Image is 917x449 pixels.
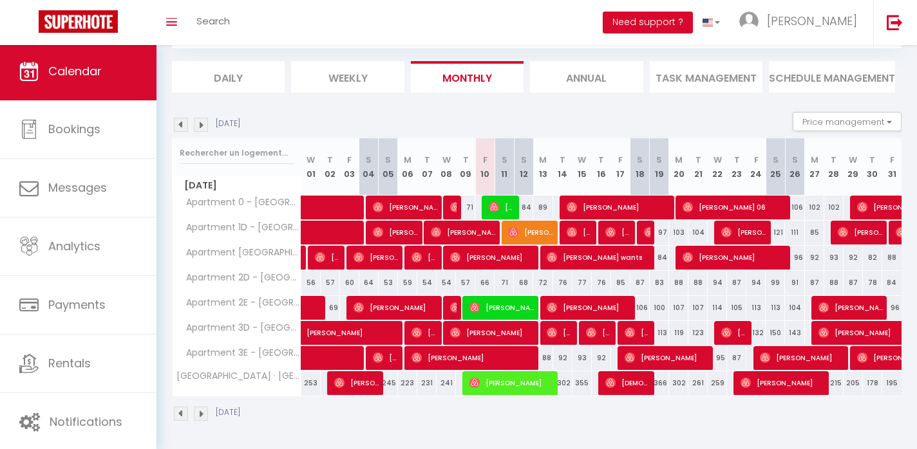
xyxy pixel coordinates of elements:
abbr: M [539,154,547,166]
span: [PERSON_NAME] [683,245,786,270]
div: 87 [727,271,746,295]
span: [DATE] [173,176,301,195]
th: 10 [475,138,495,196]
abbr: W [442,154,451,166]
div: 100 [650,296,669,320]
span: [PERSON_NAME] [625,320,650,345]
div: 119 [669,321,688,345]
div: 94 [708,271,727,295]
abbr: S [385,154,391,166]
div: 95 [708,346,727,370]
th: 27 [805,138,824,196]
span: [PERSON_NAME] [625,345,708,370]
div: 92 [553,346,572,370]
abbr: M [404,154,411,166]
div: 92 [844,246,863,270]
div: 71 [495,271,514,295]
abbr: W [578,154,586,166]
div: 366 [650,371,669,395]
span: [PERSON_NAME] [450,320,534,345]
img: ... [739,12,759,31]
th: 01 [301,138,321,196]
div: 245 [379,371,398,395]
span: [PERSON_NAME] [315,245,341,270]
abbr: W [714,154,722,166]
th: 16 [592,138,611,196]
div: 114 [708,296,727,320]
p: [DATE] [216,407,240,419]
th: 11 [495,138,514,196]
span: [PERSON_NAME] [373,195,437,219]
span: [PERSON_NAME] [411,245,437,270]
span: [PERSON_NAME] [721,320,747,345]
div: 123 [688,321,708,345]
span: Apartment [GEOGRAPHIC_DATA] [175,246,303,260]
abbr: T [560,154,565,166]
div: 102 [824,196,844,219]
li: Weekly [291,61,404,93]
div: 85 [805,221,824,244]
div: 54 [437,271,456,295]
li: Annual [530,61,643,93]
div: 241 [437,371,456,395]
span: [PERSON_NAME] [489,195,515,219]
div: 59 [398,271,417,295]
span: Messages [48,179,107,196]
abbr: T [831,154,837,166]
div: 92 [592,346,611,370]
a: [PERSON_NAME] [301,321,321,345]
abbr: W [307,154,315,166]
abbr: S [792,154,798,166]
div: 143 [785,321,804,345]
div: 76 [592,271,611,295]
span: Rentals [48,355,91,371]
div: 82 [863,246,882,270]
abbr: M [675,154,683,166]
abbr: F [890,154,894,166]
span: [PERSON_NAME] [334,371,379,395]
th: 13 [533,138,553,196]
abbr: F [754,154,759,166]
div: 99 [766,271,785,295]
div: 113 [650,321,669,345]
button: Price management [793,112,902,131]
abbr: F [347,154,352,166]
div: 231 [417,371,437,395]
div: 94 [746,271,766,295]
span: Apartment 3D - [GEOGRAPHIC_DATA] [175,321,303,335]
div: 106 [630,296,650,320]
span: Analytics [48,238,100,254]
span: [PERSON_NAME] [354,245,399,270]
div: 104 [785,296,804,320]
div: 103 [669,221,688,244]
span: Apartment 0 - [GEOGRAPHIC_DATA] [175,196,303,210]
th: 25 [766,138,785,196]
abbr: T [598,154,604,166]
abbr: T [734,154,740,166]
div: 91 [785,271,804,295]
th: 12 [514,138,533,196]
th: 20 [669,138,688,196]
div: 261 [688,371,708,395]
div: 107 [669,296,688,320]
div: 64 [359,271,379,295]
div: 53 [379,271,398,295]
span: [PERSON_NAME] [450,295,457,320]
div: 57 [321,271,340,295]
input: Rechercher un logement... [180,142,294,165]
div: 106 [785,196,804,219]
div: 111 [785,221,804,244]
abbr: W [849,154,857,166]
div: 97 [650,221,669,244]
div: 78 [863,271,882,295]
div: 205 [844,371,863,395]
th: 02 [321,138,340,196]
th: 08 [437,138,456,196]
div: 121 [766,221,785,244]
div: 87 [844,271,863,295]
div: 88 [824,271,844,295]
div: 88 [533,346,553,370]
div: 54 [417,271,437,295]
th: 30 [863,138,882,196]
span: [GEOGRAPHIC_DATA] · [GEOGRAPHIC_DATA] [175,371,303,381]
